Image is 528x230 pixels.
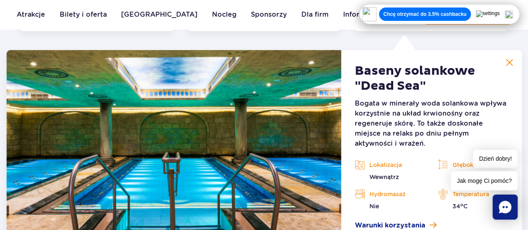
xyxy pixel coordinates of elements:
span: Jak mogę Ci pomóc? [451,171,518,190]
p: 1,00m [438,173,508,181]
p: Lokalizacja [355,159,425,171]
h2: Baseny solankowe "Dead Sea" [355,63,508,94]
a: [GEOGRAPHIC_DATA] [121,5,197,25]
a: Atrakcje [17,5,45,25]
a: Dla firm [301,5,328,25]
a: Bilety i oferta [60,5,107,25]
a: Sponsorzy [251,5,287,25]
p: Wewnątrz [355,173,425,181]
p: Nie [355,202,425,210]
p: Temperatura [438,188,508,200]
a: Nocleg [212,5,237,25]
a: Informacje i pomoc [343,5,409,25]
p: Bogata w minerały woda solankowa wpływa korzystnie na układ krwionośny oraz regeneruje skórę. To ... [355,99,508,149]
div: Chat [493,195,518,220]
p: Głębokość [438,159,508,171]
p: Hydromasaż [355,188,425,200]
p: 34 C [438,202,508,210]
span: Dzień dobry! [473,150,518,168]
sup: o [460,202,463,207]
